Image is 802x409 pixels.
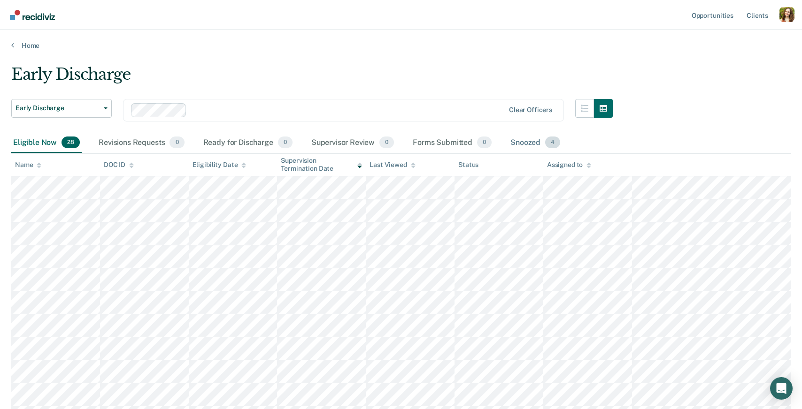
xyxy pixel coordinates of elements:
div: Supervision Termination Date [281,157,362,173]
div: Supervisor Review0 [309,133,396,153]
span: 0 [170,136,184,149]
div: Early Discharge [11,65,613,91]
span: 28 [62,136,80,149]
span: 0 [379,136,394,149]
div: Last Viewed [370,161,415,169]
span: 4 [545,136,560,149]
div: Name [15,161,41,169]
div: Eligibility Date [193,161,247,169]
span: 0 [477,136,492,149]
div: Clear officers [509,106,552,114]
div: Forms Submitted0 [411,133,494,153]
button: Profile dropdown button [779,7,794,22]
div: Open Intercom Messenger [770,377,793,400]
a: Home [11,41,791,50]
div: Assigned to [547,161,591,169]
div: Status [458,161,478,169]
img: Recidiviz [10,10,55,20]
div: Ready for Discharge0 [201,133,294,153]
div: Eligible Now28 [11,133,82,153]
span: Early Discharge [15,104,100,112]
button: Early Discharge [11,99,112,118]
span: 0 [278,136,293,149]
div: Snoozed4 [509,133,562,153]
div: Revisions Requests0 [97,133,186,153]
div: DOC ID [104,161,134,169]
